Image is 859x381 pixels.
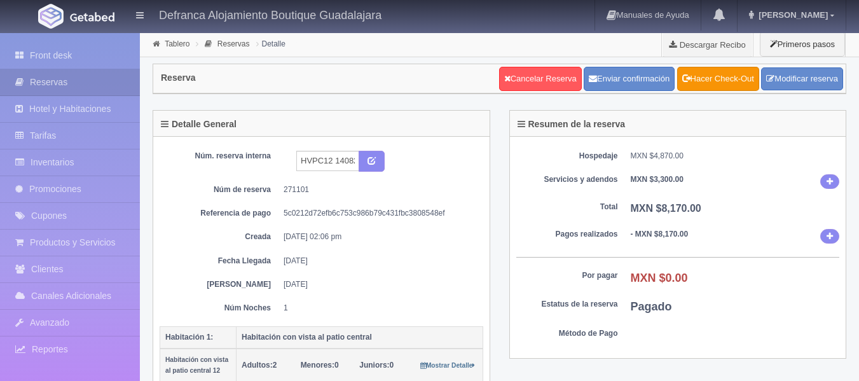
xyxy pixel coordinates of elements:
[301,361,339,370] span: 0
[662,32,753,57] a: Descargar Recibo
[242,361,277,370] span: 2
[420,361,476,370] a: Mostrar Detalle
[169,232,271,242] dt: Creada
[760,32,845,57] button: Primeros pasos
[284,208,474,219] dd: 5c0212d72efb6c753c986b79c431fbc3808548ef
[169,151,271,162] dt: Núm. reserva interna
[284,279,474,290] dd: [DATE]
[237,326,483,349] th: Habitación con vista al patio central
[169,184,271,195] dt: Núm de reserva
[284,303,474,314] dd: 1
[284,256,474,267] dd: [DATE]
[161,73,196,83] h4: Reserva
[631,300,672,313] b: Pagado
[631,175,684,184] b: MXN $3,300.00
[159,6,381,22] h4: Defranca Alojamiento Boutique Guadalajara
[677,67,759,91] a: Hacer Check-Out
[516,270,618,281] dt: Por pagar
[584,67,675,91] button: Enviar confirmación
[70,12,114,22] img: Getabed
[217,39,250,48] a: Reservas
[161,120,237,129] h4: Detalle General
[301,361,334,370] strong: Menores:
[499,67,582,91] a: Cancelar Reserva
[38,4,64,29] img: Getabed
[253,38,289,50] li: Detalle
[516,299,618,310] dt: Estatus de la reserva
[359,361,394,370] span: 0
[169,279,271,290] dt: [PERSON_NAME]
[761,67,843,91] a: Modificar reserva
[518,120,626,129] h4: Resumen de la reserva
[516,202,618,212] dt: Total
[631,230,689,239] b: - MXN $8,170.00
[516,328,618,339] dt: Método de Pago
[165,356,228,374] small: Habitación con vista al patio central 12
[284,184,474,195] dd: 271101
[359,361,389,370] strong: Juniors:
[169,208,271,219] dt: Referencia de pago
[755,10,828,20] span: [PERSON_NAME]
[631,151,840,162] dd: MXN $4,870.00
[516,229,618,240] dt: Pagos realizados
[165,333,213,342] b: Habitación 1:
[169,256,271,267] dt: Fecha Llegada
[631,203,701,214] b: MXN $8,170.00
[631,272,688,284] b: MXN $0.00
[284,232,474,242] dd: [DATE] 02:06 pm
[242,361,273,370] strong: Adultos:
[516,174,618,185] dt: Servicios y adendos
[169,303,271,314] dt: Núm Noches
[420,362,476,369] small: Mostrar Detalle
[516,151,618,162] dt: Hospedaje
[165,39,189,48] a: Tablero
